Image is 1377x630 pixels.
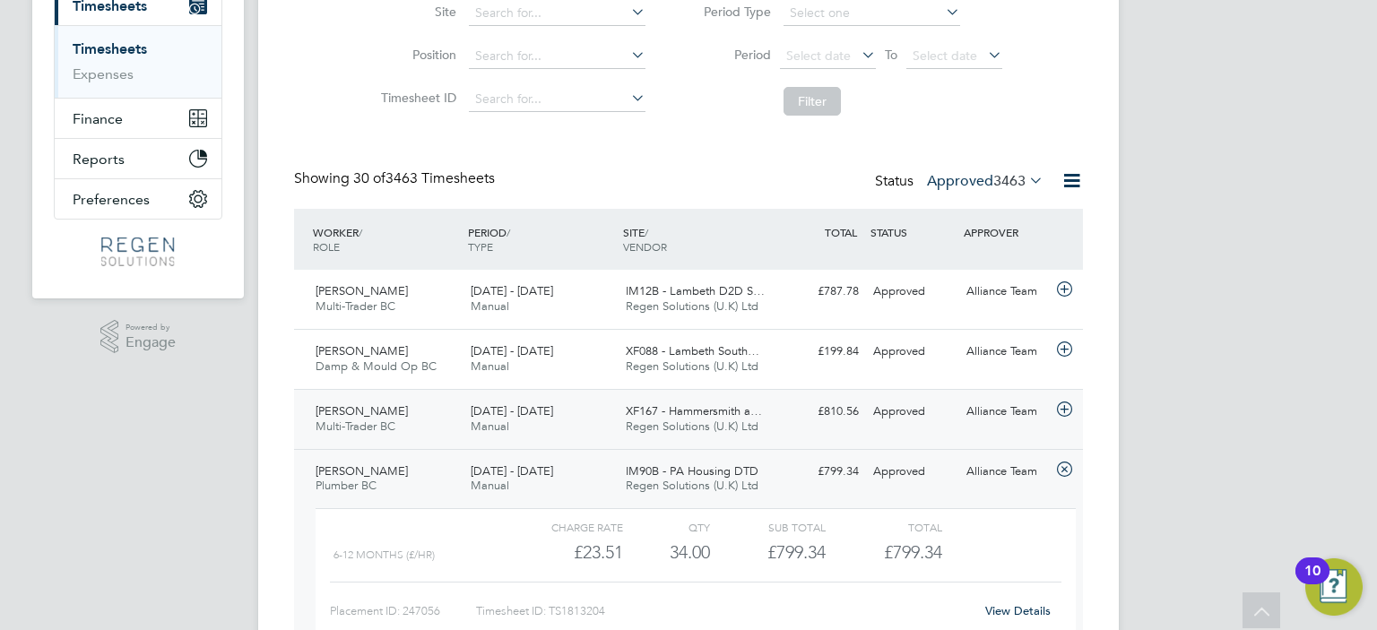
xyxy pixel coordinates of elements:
[626,283,765,298] span: IM12B - Lambeth D2D S…
[773,337,866,367] div: £199.84
[55,25,221,98] div: Timesheets
[126,320,176,335] span: Powered by
[330,597,476,626] div: Placement ID: 247056
[825,225,857,239] span: TOTAL
[1305,558,1363,616] button: Open Resource Center, 10 new notifications
[710,538,826,567] div: £799.34
[316,298,395,314] span: Multi-Trader BC
[469,1,645,26] input: Search for...
[784,1,960,26] input: Select one
[73,65,134,82] a: Expenses
[476,597,974,626] div: Timesheet ID: TS1813204
[626,403,762,419] span: XF167 - Hammersmith a…
[623,516,710,538] div: QTY
[866,397,959,427] div: Approved
[866,457,959,487] div: Approved
[73,151,125,168] span: Reports
[316,463,408,479] span: [PERSON_NAME]
[507,225,510,239] span: /
[507,538,623,567] div: £23.51
[959,337,1052,367] div: Alliance Team
[959,457,1052,487] div: Alliance Team
[100,320,177,354] a: Powered byEngage
[316,283,408,298] span: [PERSON_NAME]
[913,47,977,64] span: Select date
[993,172,1026,190] span: 3463
[376,4,456,20] label: Site
[316,478,377,493] span: Plumber BC
[55,179,221,219] button: Preferences
[626,358,758,374] span: Regen Solutions (U.K) Ltd
[471,478,509,493] span: Manual
[376,90,456,106] label: Timesheet ID
[959,397,1052,427] div: Alliance Team
[54,237,222,266] a: Go to home page
[1304,571,1321,594] div: 10
[866,337,959,367] div: Approved
[294,169,498,188] div: Showing
[623,239,667,254] span: VENDOR
[884,541,942,563] span: £799.34
[927,172,1044,190] label: Approved
[875,169,1047,194] div: Status
[126,335,176,350] span: Engage
[55,139,221,178] button: Reports
[626,419,758,434] span: Regen Solutions (U.K) Ltd
[879,43,903,66] span: To
[866,216,959,248] div: STATUS
[826,516,941,538] div: Total
[471,283,553,298] span: [DATE] - [DATE]
[985,603,1051,618] a: View Details
[463,216,619,263] div: PERIOD
[55,99,221,138] button: Finance
[784,87,841,116] button: Filter
[471,343,553,358] span: [DATE] - [DATE]
[471,403,553,419] span: [DATE] - [DATE]
[353,169,495,187] span: 3463 Timesheets
[313,239,340,254] span: ROLE
[710,516,826,538] div: Sub Total
[626,463,758,479] span: IM90B - PA Housing DTD
[786,47,851,64] span: Select date
[316,403,408,419] span: [PERSON_NAME]
[471,358,509,374] span: Manual
[866,277,959,306] div: Approved
[73,110,123,127] span: Finance
[468,239,493,254] span: TYPE
[316,358,437,374] span: Damp & Mould Op BC
[101,237,174,266] img: regensolutions-logo-retina.png
[959,216,1052,248] div: APPROVER
[353,169,385,187] span: 30 of
[359,225,362,239] span: /
[623,538,710,567] div: 34.00
[619,216,774,263] div: SITE
[316,419,395,434] span: Multi-Trader BC
[333,548,435,561] span: 6-12 Months (£/HR)
[690,4,771,20] label: Period Type
[308,216,463,263] div: WORKER
[626,478,758,493] span: Regen Solutions (U.K) Ltd
[471,463,553,479] span: [DATE] - [DATE]
[469,87,645,112] input: Search for...
[73,191,150,208] span: Preferences
[507,516,623,538] div: Charge rate
[316,343,408,358] span: [PERSON_NAME]
[690,47,771,63] label: Period
[773,397,866,427] div: £810.56
[959,277,1052,306] div: Alliance Team
[469,44,645,69] input: Search for...
[773,457,866,487] div: £799.34
[376,47,456,63] label: Position
[626,343,759,358] span: XF088 - Lambeth South…
[626,298,758,314] span: Regen Solutions (U.K) Ltd
[773,277,866,306] div: £787.78
[471,419,509,434] span: Manual
[73,40,147,57] a: Timesheets
[471,298,509,314] span: Manual
[645,225,648,239] span: /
